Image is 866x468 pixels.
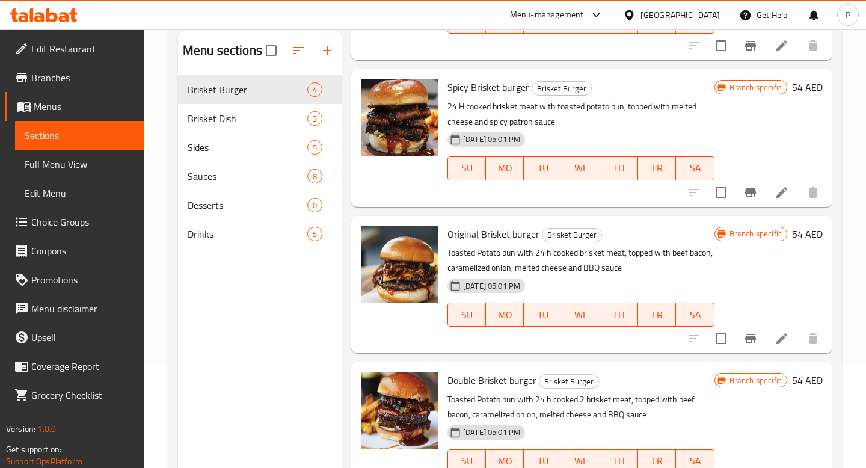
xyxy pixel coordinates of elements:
a: Grocery Checklist [5,381,144,410]
span: Select all sections [259,38,284,63]
span: Brisket Burger [532,82,591,96]
span: Promotions [31,272,135,287]
span: Brisket Burger [188,82,307,97]
span: Edit Menu [25,186,135,200]
span: Sides [188,140,307,155]
span: Coupons [31,244,135,258]
span: Upsell [31,330,135,345]
span: Menu disclaimer [31,301,135,316]
span: Choice Groups [31,215,135,229]
span: Original Brisket burger [447,225,539,243]
span: Menus [34,99,135,114]
a: Edit menu item [775,331,789,346]
h6: 54 AED [792,226,823,242]
div: items [307,111,322,126]
p: Toasted Potato bun with 24 h cooked 2 brisket meat, topped with beef bacon, caramelized onion, me... [447,392,714,422]
button: TH [600,303,638,327]
span: TU [529,306,557,324]
span: Sections [25,128,135,143]
span: SU [453,159,481,177]
div: Sides5 [178,133,342,162]
span: Version: [6,421,35,437]
div: Drinks5 [178,220,342,248]
span: TH [605,306,633,324]
span: SA [681,306,709,324]
button: WE [562,156,600,180]
div: Brisket Burger [542,228,602,242]
span: FR [643,159,671,177]
span: WE [567,159,595,177]
button: Branch-specific-item [736,178,765,207]
span: FR [643,306,671,324]
span: Branch specific [725,228,787,239]
a: Branches [5,63,144,92]
a: Full Menu View [15,150,144,179]
div: items [307,82,322,97]
button: delete [799,178,828,207]
div: Desserts [188,198,307,212]
span: Branch specific [725,82,787,93]
div: Brisket Burger [539,374,599,389]
span: Brisket Burger [542,228,601,242]
button: SU [447,156,486,180]
span: SA [681,159,709,177]
a: Coverage Report [5,352,144,381]
a: Edit menu item [775,185,789,200]
span: Edit Restaurant [31,42,135,56]
span: Brisket Dish [188,111,307,126]
span: Sort sections [284,36,313,65]
button: MO [486,156,524,180]
span: P [846,8,850,22]
span: MO [491,306,519,324]
p: 24 H cooked brisket meat with toasted potato bun, topped with melted cheese and spicy patron sauce [447,99,714,129]
span: 0 [308,200,322,211]
span: 5 [308,142,322,153]
button: WE [562,303,600,327]
div: Menu-management [510,8,584,22]
div: [GEOGRAPHIC_DATA] [640,8,720,22]
a: Promotions [5,265,144,294]
span: Sauces [188,169,307,183]
span: MO [491,159,519,177]
button: SU [447,303,486,327]
span: Coverage Report [31,359,135,374]
a: Choice Groups [5,208,144,236]
button: Branch-specific-item [736,31,765,60]
div: Sauces8 [178,162,342,191]
span: 5 [308,229,322,240]
span: 3 [308,113,322,125]
span: Grocery Checklist [31,388,135,402]
a: Menu disclaimer [5,294,144,323]
span: Brisket Burger [539,375,598,389]
span: Branch specific [725,375,787,386]
span: [DATE] 05:01 PM [458,134,525,145]
a: Sections [15,121,144,150]
a: Upsell [5,323,144,352]
span: Branches [31,70,135,85]
button: FR [638,303,676,327]
h6: 54 AED [792,79,823,96]
a: Edit Menu [15,179,144,208]
span: Select to update [708,180,734,205]
a: Coupons [5,236,144,265]
span: Spicy Brisket burger [447,78,529,96]
span: 1.0.0 [37,421,56,437]
span: Full Menu View [25,157,135,171]
div: items [307,140,322,155]
div: Desserts0 [178,191,342,220]
span: Drinks [188,227,307,241]
span: 8 [308,171,322,182]
div: Brisket Burger [532,81,592,96]
button: delete [799,324,828,353]
nav: Menu sections [178,70,342,253]
h6: 54 AED [792,372,823,389]
img: Spicy Brisket burger [361,79,438,156]
span: Select to update [708,326,734,351]
button: FR [638,156,676,180]
img: Double Brisket burger [361,372,438,449]
button: MO [486,303,524,327]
